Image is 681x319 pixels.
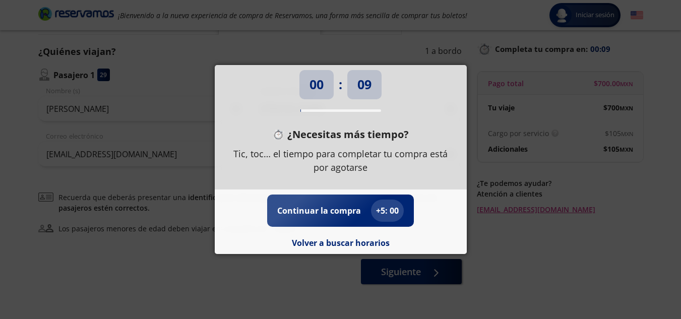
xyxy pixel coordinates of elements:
[376,205,399,217] p: + 5 : 00
[623,261,671,309] iframe: Messagebird Livechat Widget
[277,200,404,222] button: Continuar la compra+5: 00
[277,205,361,217] p: Continuar la compra
[230,147,452,174] p: Tic, toc… el tiempo para completar tu compra está por agotarse
[339,75,342,94] p: :
[287,127,409,142] p: ¿Necesitas más tiempo?
[309,75,324,94] p: 00
[292,237,390,249] button: Volver a buscar horarios
[357,75,372,94] p: 09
